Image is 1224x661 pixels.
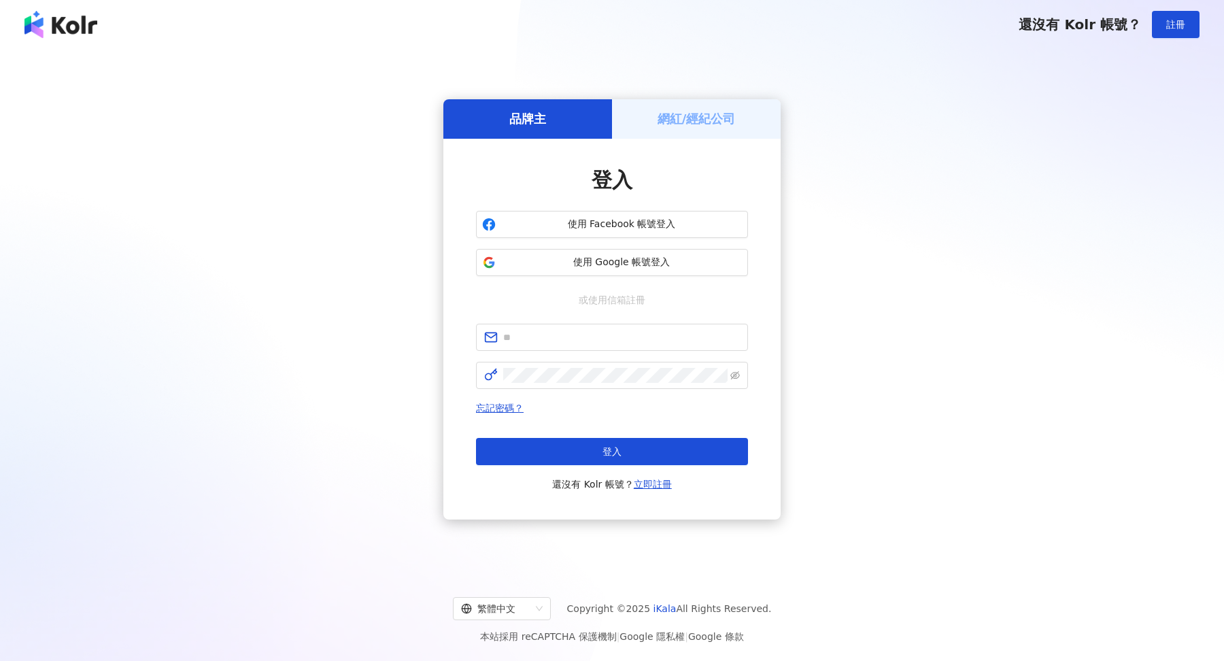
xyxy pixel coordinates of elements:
span: 本站採用 reCAPTCHA 保護機制 [480,628,743,645]
button: 使用 Google 帳號登入 [476,249,748,276]
span: 登入 [602,446,622,457]
span: | [617,631,620,642]
span: eye-invisible [730,371,740,380]
span: 註冊 [1166,19,1185,30]
span: 登入 [592,168,632,192]
span: 或使用信箱註冊 [569,292,655,307]
button: 登入 [476,438,748,465]
a: Google 條款 [688,631,744,642]
span: 使用 Google 帳號登入 [501,256,742,269]
button: 註冊 [1152,11,1200,38]
a: 忘記密碼？ [476,403,524,413]
button: 使用 Facebook 帳號登入 [476,211,748,238]
div: 繁體中文 [461,598,530,620]
span: 使用 Facebook 帳號登入 [501,218,742,231]
h5: 網紅/經紀公司 [658,110,736,127]
a: 立即註冊 [634,479,672,490]
img: logo [24,11,97,38]
a: Google 隱私權 [619,631,685,642]
span: 還沒有 Kolr 帳號？ [552,476,672,492]
span: Copyright © 2025 All Rights Reserved. [567,600,772,617]
a: iKala [653,603,677,614]
span: | [685,631,688,642]
h5: 品牌主 [509,110,546,127]
span: 還沒有 Kolr 帳號？ [1019,16,1141,33]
